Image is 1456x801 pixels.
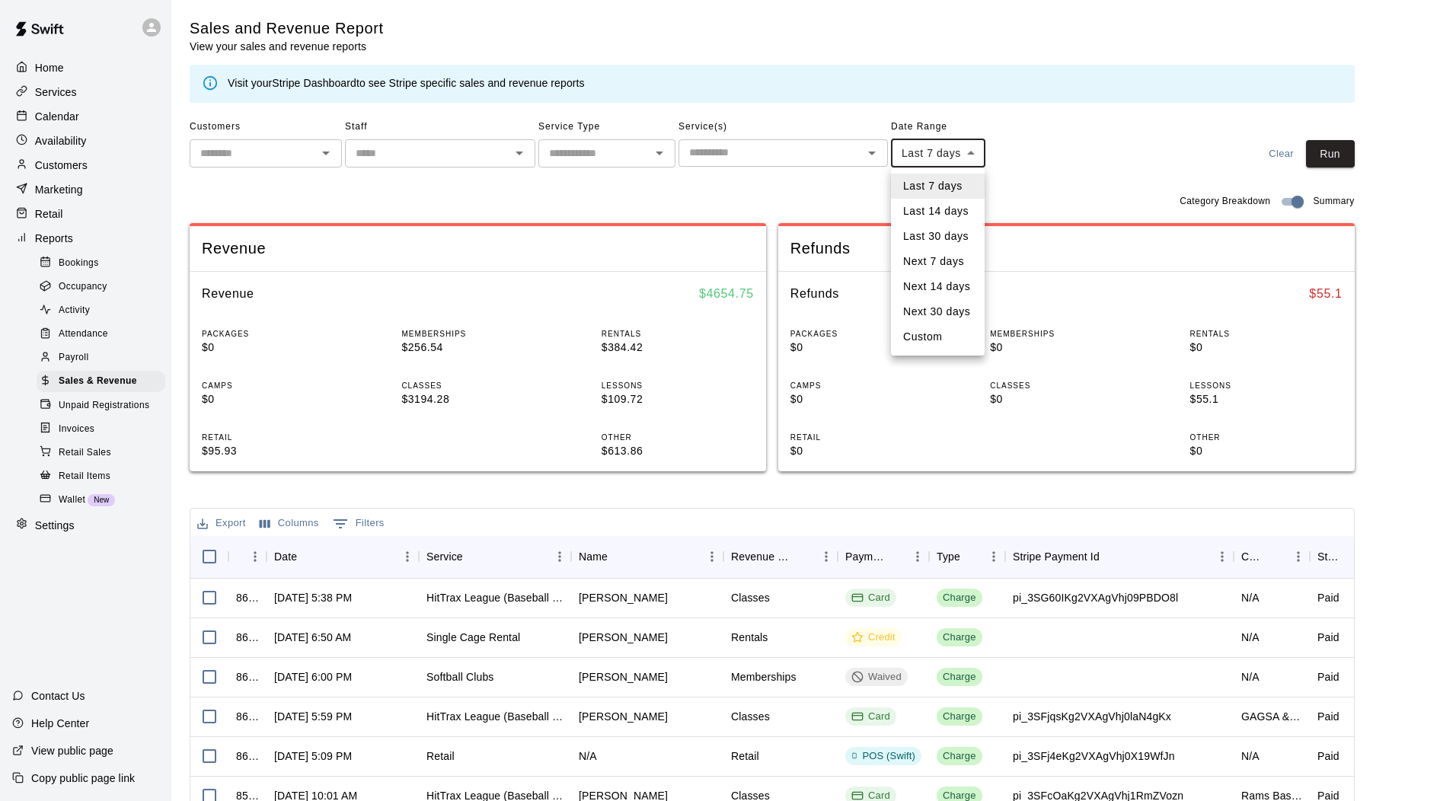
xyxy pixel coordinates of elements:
li: Custom [891,324,985,349]
li: Next 7 days [891,249,985,274]
li: Last 30 days [891,224,985,249]
li: Next 14 days [891,274,985,299]
li: Last 7 days [891,174,985,199]
li: Last 14 days [891,199,985,224]
li: Next 30 days [891,299,985,324]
